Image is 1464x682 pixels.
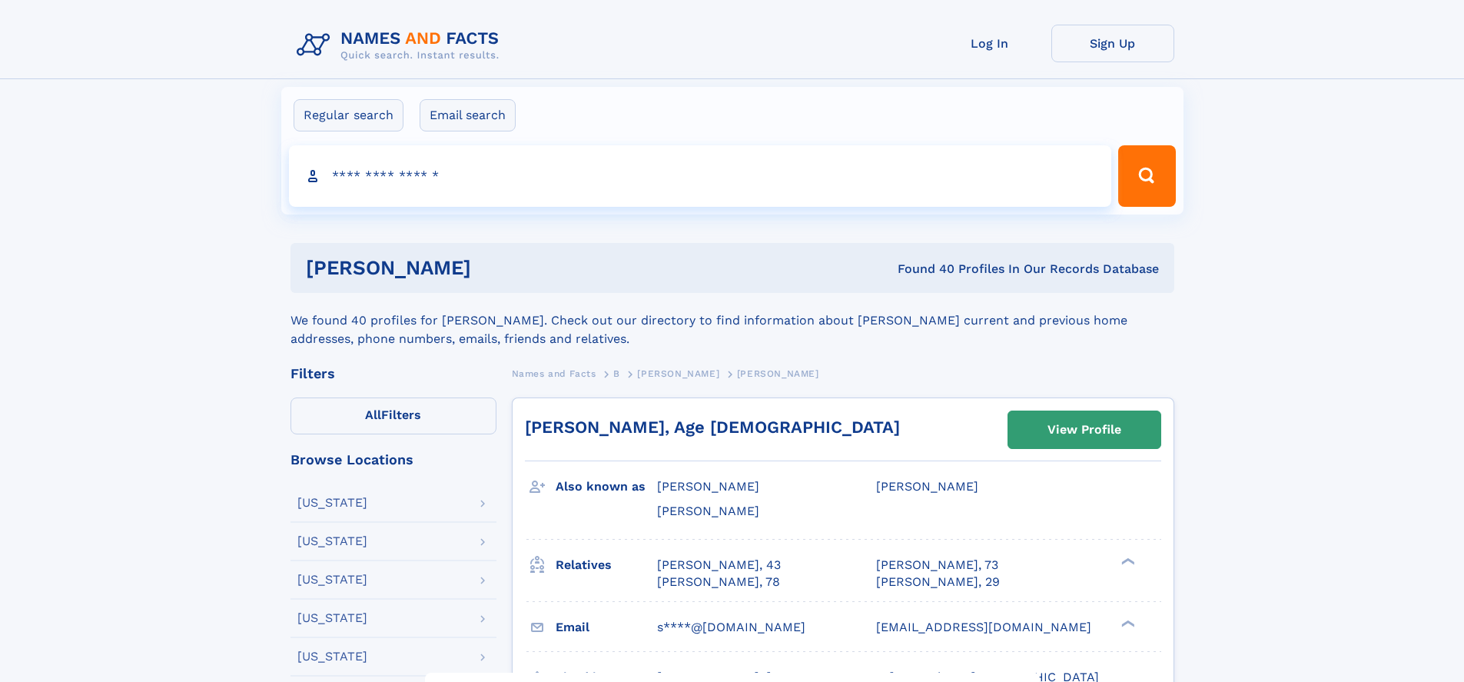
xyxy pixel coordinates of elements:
[657,479,759,494] span: [PERSON_NAME]
[290,398,496,434] label: Filters
[290,453,496,467] div: Browse Locations
[512,364,596,383] a: Names and Facts
[613,364,620,383] a: B
[289,145,1112,207] input: search input
[556,552,657,578] h3: Relatives
[657,557,781,574] a: [PERSON_NAME], 43
[1051,25,1174,62] a: Sign Up
[290,367,496,381] div: Filters
[657,574,780,591] a: [PERSON_NAME], 78
[297,535,367,547] div: [US_STATE]
[556,474,657,500] h3: Also known as
[420,99,516,131] label: Email search
[928,25,1051,62] a: Log In
[637,368,719,379] span: [PERSON_NAME]
[294,99,403,131] label: Regular search
[297,612,367,624] div: [US_STATE]
[297,574,367,586] div: [US_STATE]
[365,408,381,422] span: All
[306,258,685,278] h1: [PERSON_NAME]
[290,25,512,66] img: Logo Names and Facts
[556,614,657,640] h3: Email
[876,557,998,574] a: [PERSON_NAME], 73
[1117,618,1136,628] div: ❯
[637,364,719,383] a: [PERSON_NAME]
[876,620,1091,634] span: [EMAIL_ADDRESS][DOMAIN_NAME]
[1118,145,1175,207] button: Search Button
[1047,412,1121,447] div: View Profile
[1117,556,1136,566] div: ❯
[290,293,1174,348] div: We found 40 profiles for [PERSON_NAME]. Check out our directory to find information about [PERSON...
[684,261,1159,278] div: Found 40 Profiles In Our Records Database
[737,368,819,379] span: [PERSON_NAME]
[876,479,978,494] span: [PERSON_NAME]
[525,418,900,437] a: [PERSON_NAME], Age [DEMOGRAPHIC_DATA]
[613,368,620,379] span: B
[657,504,759,518] span: [PERSON_NAME]
[297,497,367,509] div: [US_STATE]
[297,650,367,663] div: [US_STATE]
[876,574,1000,591] a: [PERSON_NAME], 29
[1008,411,1160,448] a: View Profile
